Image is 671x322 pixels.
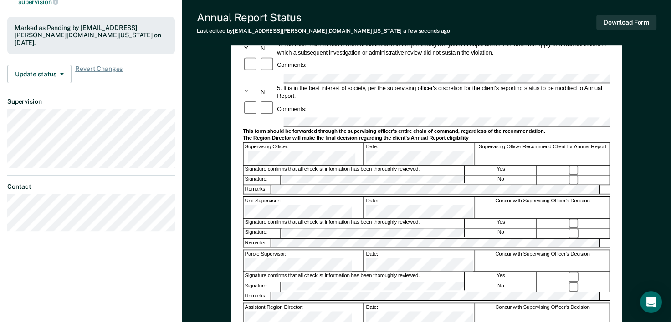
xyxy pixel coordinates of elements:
[465,176,537,185] div: No
[476,143,610,164] div: Supervising Officer Recommend Client for Annual Report
[259,88,276,96] div: N
[276,105,308,112] div: Comments:
[596,15,656,30] button: Download Form
[197,11,450,24] div: Annual Report Status
[465,272,537,282] div: Yes
[15,24,168,47] div: Marked as Pending by [EMAIL_ADDRESS][PERSON_NAME][DOMAIN_NAME][US_STATE] on [DATE].
[243,45,259,52] div: Y
[244,292,271,301] div: Remarks:
[244,219,465,228] div: Signature confirms that all checklist information has been thoroughly reviewed.
[465,219,537,228] div: Yes
[465,229,537,238] div: No
[640,291,662,313] div: Open Intercom Messenger
[244,250,364,271] div: Parole Supervisor:
[403,28,450,34] span: a few seconds ago
[244,282,281,292] div: Signature:
[243,88,259,96] div: Y
[476,197,610,218] div: Concur with Supervising Officer's Decision
[476,250,610,271] div: Concur with Supervising Officer's Decision
[243,136,610,142] div: The Region Director will make the final decision regarding the client's Annual Report eligibility
[244,176,281,185] div: Signature:
[276,40,610,56] div: 4. The client has not had a warrant issued with in the preceding two years of supervision. This d...
[7,98,175,106] dt: Supervision
[244,272,465,282] div: Signature confirms that all checklist information has been thoroughly reviewed.
[365,250,475,271] div: Date:
[465,282,537,292] div: No
[197,28,450,34] div: Last edited by [EMAIL_ADDRESS][PERSON_NAME][DOMAIN_NAME][US_STATE]
[365,197,475,218] div: Date:
[244,229,281,238] div: Signature:
[365,143,475,164] div: Date:
[276,61,308,69] div: Comments:
[244,165,465,175] div: Signature confirms that all checklist information has been thoroughly reviewed.
[75,65,123,83] span: Revert Changes
[259,45,276,52] div: N
[7,65,72,83] button: Update status
[244,197,364,218] div: Unit Supervisor:
[465,165,537,175] div: Yes
[244,143,364,164] div: Supervising Officer:
[7,183,175,191] dt: Contact
[243,128,610,135] div: This form should be forwarded through the supervising officer's entire chain of command, regardle...
[244,239,271,247] div: Remarks:
[244,186,271,194] div: Remarks:
[276,84,610,100] div: 5. It is in the best interest of society, per the supervising officer's discretion for the client...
